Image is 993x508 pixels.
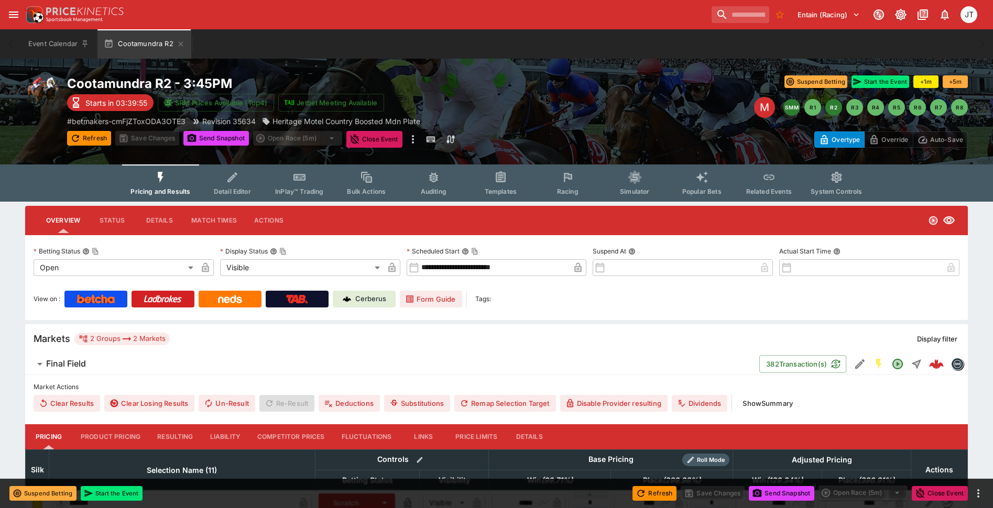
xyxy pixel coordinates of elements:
[270,248,277,255] button: Display StatusCopy To Clipboard
[881,134,908,145] p: Override
[46,7,124,15] img: PriceKinetics
[930,99,947,116] button: R7
[733,449,911,470] th: Adjusted Pricing
[516,474,584,487] span: Win(99.71%)
[34,333,70,345] h5: Markets
[202,424,249,449] button: Liability
[929,357,944,371] div: c7cdc92f-4e7a-4eb6-ac5b-18588410a5bf
[85,97,147,108] p: Starts in 03:39:55
[593,247,626,256] p: Suspend At
[952,358,963,370] img: betmakers
[97,29,191,59] button: Cootamundra R2
[286,295,308,303] img: TabNZ
[343,295,351,303] img: Cerberus
[25,424,72,449] button: Pricing
[943,214,955,227] svg: Visible
[46,358,86,369] h6: Final Field
[827,474,906,487] span: Place(386.91%)
[833,248,841,255] button: Actual Start Time
[475,291,491,307] label: Tags:
[783,99,968,116] nav: pagination navigation
[220,247,268,256] p: Display Status
[333,291,396,307] a: Cerberus
[557,187,579,195] span: Racing
[852,75,909,88] button: Start the Event
[427,474,482,487] span: Visibility
[912,486,968,501] button: Close Event
[333,424,400,449] button: Fluctuations
[245,208,292,233] button: Actions
[864,131,913,148] button: Override
[214,187,251,195] span: Detail Editor
[46,17,103,22] img: Sportsbook Management
[421,187,446,195] span: Auditing
[346,131,402,148] button: Close Event
[471,248,478,255] button: Copy To Clipboard
[811,187,862,195] span: System Controls
[9,486,77,501] button: Suspend Betting
[754,97,775,118] div: Edit Meeting
[413,453,427,467] button: Bulk edit
[249,424,333,449] button: Competitor Prices
[682,187,722,195] span: Popular Bets
[384,395,450,412] button: Substitutions
[928,215,939,226] svg: Open
[935,5,954,24] button: Notifications
[272,116,420,127] p: Heritage Motel Country Boosted Mdn Plate
[79,333,166,345] div: 2 Groups 2 Markets
[400,291,462,307] a: Form Guide
[846,99,863,116] button: R3
[315,449,489,470] th: Controls
[672,395,727,412] button: Dividends
[907,355,926,373] button: Straight
[891,5,910,24] button: Toggle light/dark mode
[89,208,136,233] button: Status
[957,3,980,26] button: Josh Tanner
[34,395,100,412] button: Clear Results
[682,454,729,466] div: Show/hide Price Roll mode configuration.
[771,6,788,23] button: No Bookmarks
[485,187,517,195] span: Templates
[262,116,420,127] div: Heritage Motel Country Boosted Mdn Plate
[943,75,968,88] button: +5m
[202,116,256,127] p: Revision 35634
[766,474,803,487] em: ( 129.34 %)
[632,486,676,501] button: Refresh
[38,208,89,233] button: Overview
[911,449,967,490] th: Actions
[631,474,712,487] span: Place(299.98%)
[712,6,769,23] input: search
[662,474,701,487] em: ( 299.98 %)
[462,248,469,255] button: Scheduled StartCopy To Clipboard
[693,456,729,465] span: Roll Mode
[279,248,287,255] button: Copy To Clipboard
[135,464,228,477] span: Selection Name (11)
[407,247,460,256] p: Scheduled Start
[144,295,182,303] img: Ladbrokes
[759,355,846,373] button: 382Transaction(s)
[819,485,908,500] div: split button
[814,131,968,148] div: Start From
[183,208,245,233] button: Match Times
[888,99,905,116] button: R5
[25,354,759,374] button: Final Field
[25,75,59,109] img: horse_racing.png
[34,259,197,276] div: Open
[23,4,44,25] img: PriceKinetics Logo
[804,99,821,116] button: R1
[253,131,342,146] div: split button
[628,248,636,255] button: Suspend At
[779,247,831,256] p: Actual Start Time
[926,354,947,374] a: c7cdc92f-4e7a-4eb6-ac5b-18588410a5bf
[220,259,384,276] div: Visible
[972,487,985,500] button: more
[122,164,870,202] div: Event type filters
[331,474,405,487] span: Betting Status
[149,424,201,449] button: Resulting
[749,486,814,501] button: Send Snapshot
[867,99,884,116] button: R4
[104,395,194,412] button: Clear Losing Results
[347,187,386,195] span: Bulk Actions
[67,116,185,127] p: Copy To Clipboard
[400,424,447,449] button: Links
